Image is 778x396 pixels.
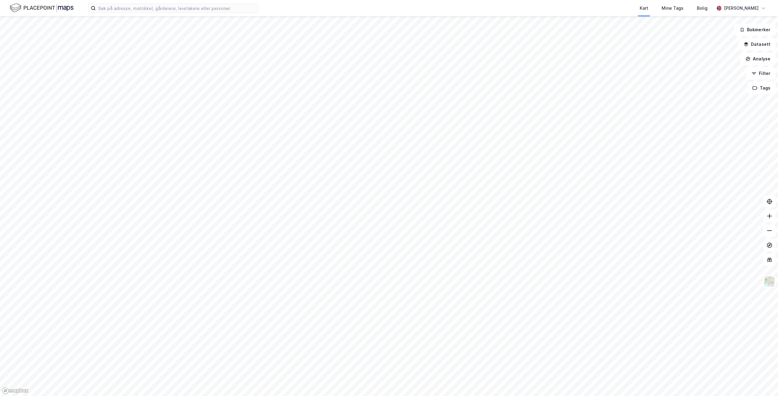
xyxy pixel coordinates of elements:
[748,367,778,396] iframe: Chat Widget
[662,5,683,12] div: Mine Tags
[96,4,258,13] input: Søk på adresse, matrikkel, gårdeiere, leietakere eller personer
[724,5,759,12] div: [PERSON_NAME]
[10,3,74,13] img: logo.f888ab2527a4732fd821a326f86c7f29.svg
[697,5,707,12] div: Bolig
[640,5,648,12] div: Kart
